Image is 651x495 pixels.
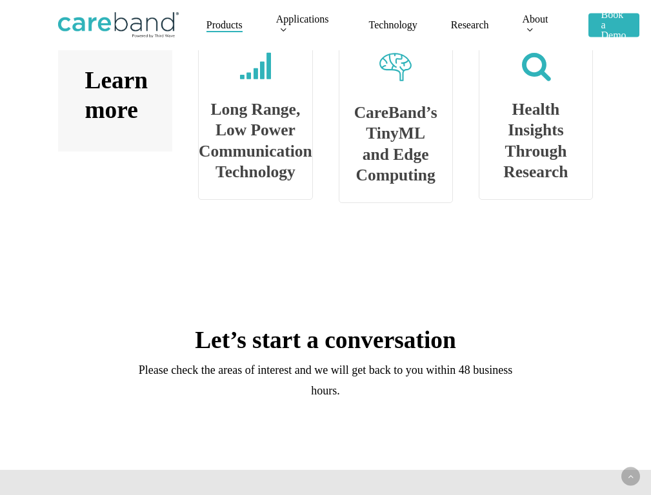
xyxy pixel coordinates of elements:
h2: Let’s start a conversation [138,325,512,355]
span: Research [451,19,489,30]
a: Back to top [621,467,640,486]
a: Products [206,20,243,30]
span: Applications [276,14,329,24]
a: Technology [369,20,417,30]
span: About [523,14,548,24]
a: About [523,14,555,35]
a: Applications [276,14,336,35]
p: Please check the areas of interest and we will get back to you within 48 business hours. [138,360,512,401]
span: Book a Demo [601,9,626,41]
span: Products [206,19,243,30]
a: Book a Demo [588,10,639,41]
a: Research [451,20,489,30]
span: Technology [369,19,417,30]
h3: Long Range, Low Power Communication Technology [199,99,312,182]
h2: Learn more [85,66,145,125]
img: CareBand [58,12,179,38]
